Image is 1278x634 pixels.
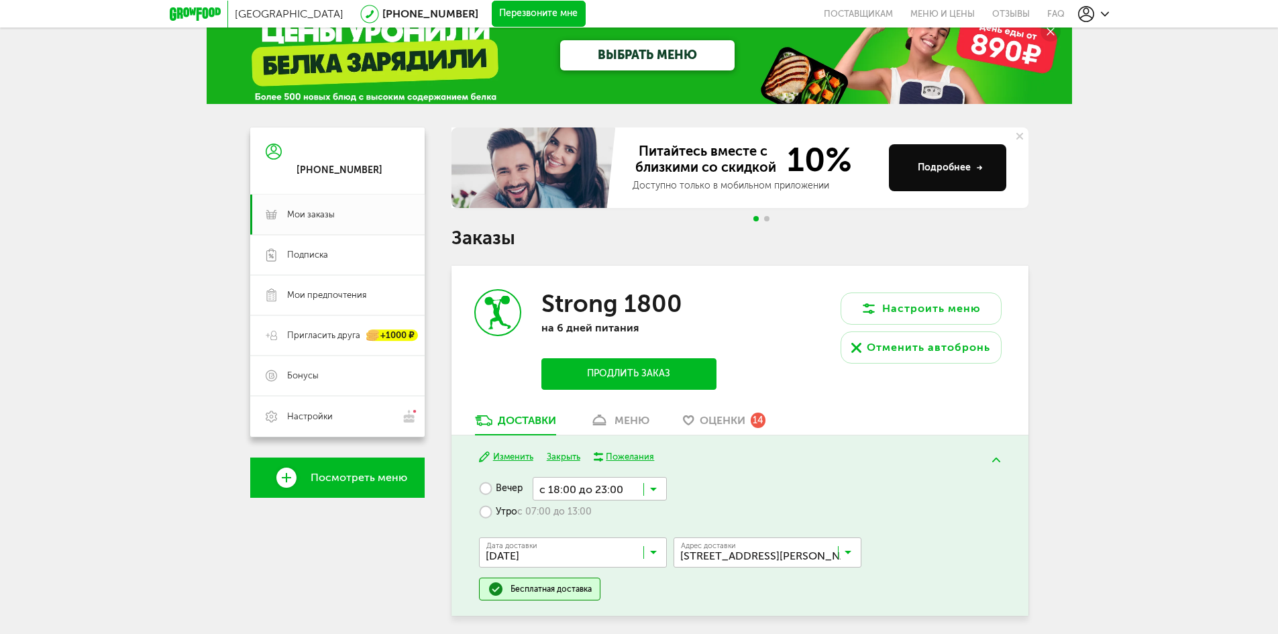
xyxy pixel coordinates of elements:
div: Пожелания [606,451,654,463]
div: Доступно только в мобильном приложении [633,179,878,193]
span: Go to slide 1 [753,216,759,221]
button: Отменить автобронь [841,331,1002,364]
div: Отменить автобронь [867,339,990,356]
a: Оценки 14 [676,413,772,435]
span: Go to slide 2 [764,216,769,221]
button: Пожелания [594,451,655,463]
span: [GEOGRAPHIC_DATA] [235,7,343,20]
button: Настроить меню [841,293,1002,325]
button: Подробнее [889,144,1006,191]
span: Настройки [287,411,333,423]
div: Бесплатная доставка [511,584,592,594]
a: Подписка [250,235,425,275]
span: Подписка [287,249,328,261]
a: меню [583,413,656,435]
p: на 6 дней питания [541,321,716,334]
button: Перезвоните мне [492,1,586,28]
span: с 07:00 до 13:00 [517,506,592,518]
h3: Strong 1800 [541,289,682,318]
div: 14 [751,413,765,427]
a: Бонусы [250,356,425,396]
img: arrow-up-green.5eb5f82.svg [992,458,1000,462]
div: Подробнее [918,161,983,174]
a: [PHONE_NUMBER] [382,7,478,20]
button: Продлить заказ [541,358,716,390]
label: Утро [479,500,592,524]
label: Вечер [479,477,523,500]
span: Пригласить друга [287,329,360,341]
span: Оценки [700,414,745,427]
span: Адрес доставки [681,542,736,549]
a: Посмотреть меню [250,458,425,498]
span: Питайтесь вместе с близкими со скидкой [633,143,779,176]
span: 10% [779,143,852,176]
button: Изменить [479,451,533,464]
a: Мои заказы [250,195,425,235]
div: +1000 ₽ [367,330,418,341]
span: Мои предпочтения [287,289,366,301]
span: Бонусы [287,370,319,382]
div: [PHONE_NUMBER] [297,164,382,176]
h1: Заказы [451,229,1028,247]
a: Пригласить друга +1000 ₽ [250,315,425,356]
img: family-banner.579af9d.jpg [451,127,619,208]
button: Закрыть [547,451,580,464]
a: Мои предпочтения [250,275,425,315]
span: Посмотреть меню [311,472,407,484]
span: Мои заказы [287,209,335,221]
img: done.51a953a.svg [488,581,504,597]
a: Доставки [468,413,563,435]
span: Дата доставки [486,542,537,549]
a: ВЫБРАТЬ МЕНЮ [560,40,735,70]
div: меню [615,414,649,427]
a: Настройки [250,396,425,437]
div: Доставки [498,414,556,427]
